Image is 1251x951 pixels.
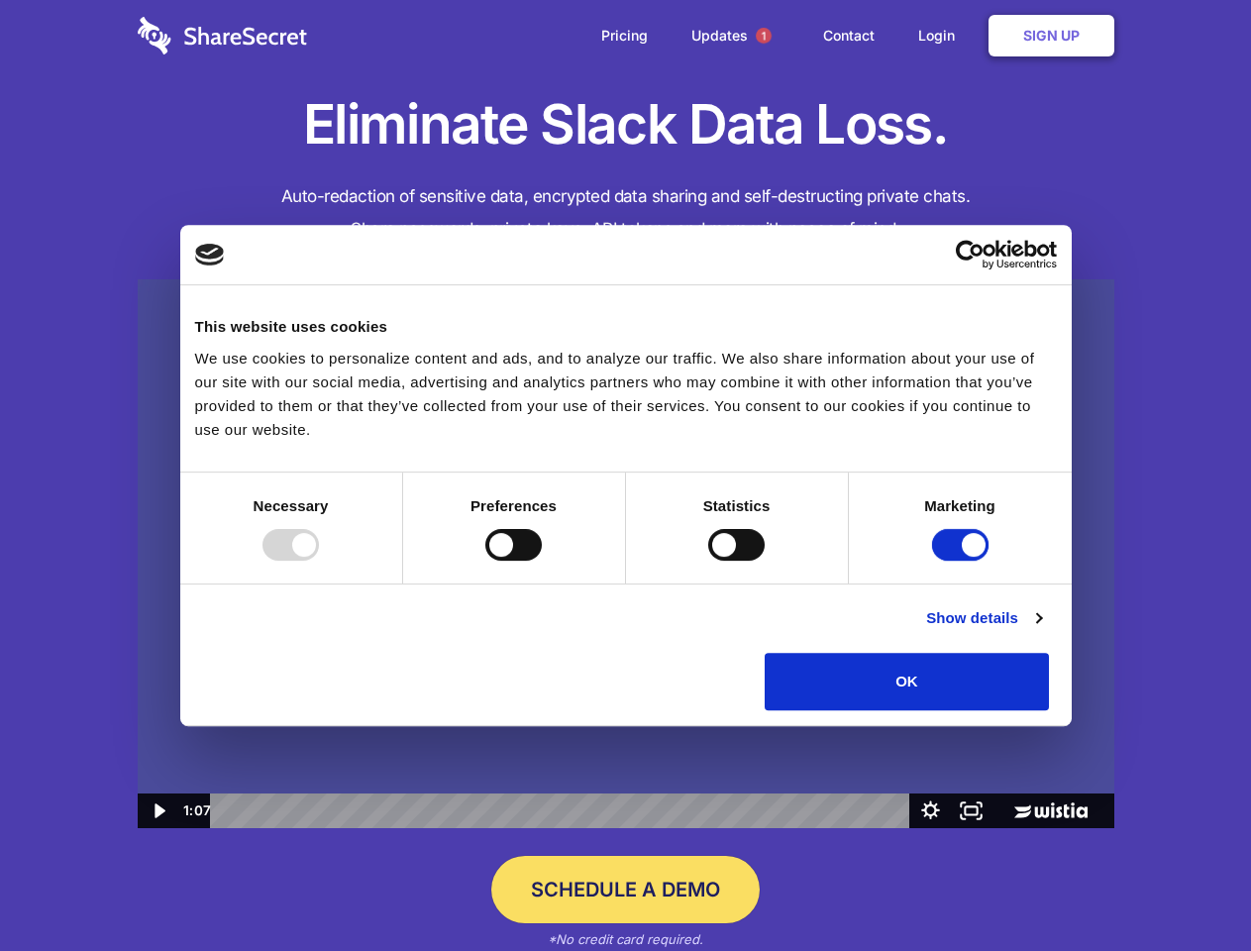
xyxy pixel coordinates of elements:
[195,244,225,265] img: logo
[898,5,985,66] a: Login
[884,240,1057,269] a: Usercentrics Cookiebot - opens in a new window
[756,28,772,44] span: 1
[926,606,1041,630] a: Show details
[254,497,329,514] strong: Necessary
[910,793,951,828] button: Show settings menu
[138,180,1114,246] h4: Auto-redaction of sensitive data, encrypted data sharing and self-destructing private chats. Shar...
[470,497,557,514] strong: Preferences
[138,793,178,828] button: Play Video
[226,793,900,828] div: Playbar
[765,653,1049,710] button: OK
[138,279,1114,829] img: Sharesecret
[138,89,1114,160] h1: Eliminate Slack Data Loss.
[1152,852,1227,927] iframe: Drift Widget Chat Controller
[195,347,1057,442] div: We use cookies to personalize content and ads, and to analyze our traffic. We also share informat...
[989,15,1114,56] a: Sign Up
[991,793,1113,828] a: Wistia Logo -- Learn More
[491,856,760,923] a: Schedule a Demo
[195,315,1057,339] div: This website uses cookies
[548,931,703,947] em: *No credit card required.
[803,5,894,66] a: Contact
[703,497,771,514] strong: Statistics
[924,497,995,514] strong: Marketing
[581,5,668,66] a: Pricing
[138,17,307,54] img: logo-wordmark-white-trans-d4663122ce5f474addd5e946df7df03e33cb6a1c49d2221995e7729f52c070b2.svg
[951,793,991,828] button: Fullscreen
